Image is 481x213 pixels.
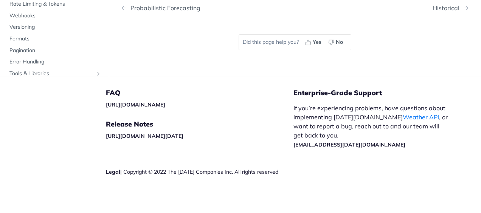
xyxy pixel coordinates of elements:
[95,71,101,77] button: Show subpages for Tools & Libraries
[6,68,103,79] a: Tools & LibrariesShow subpages for Tools & Libraries
[6,33,103,45] a: Formats
[293,88,462,97] h5: Enterprise-Grade Support
[6,45,103,56] a: Pagination
[106,133,183,139] a: [URL][DOMAIN_NAME][DATE]
[6,10,103,22] a: Webhooks
[106,88,293,97] h5: FAQ
[6,56,103,68] a: Error Handling
[9,0,101,8] span: Rate Limiting & Tokens
[9,23,101,31] span: Versioning
[106,101,165,108] a: [URL][DOMAIN_NAME]
[433,5,463,12] div: Historical
[326,37,347,48] button: No
[239,34,351,50] div: Did this page help you?
[106,168,120,175] a: Legal
[293,141,405,148] a: [EMAIL_ADDRESS][DATE][DOMAIN_NAME]
[9,35,101,43] span: Formats
[121,5,270,12] a: Previous Page: Probabilistic Forecasting
[303,37,326,48] button: Yes
[106,120,293,129] h5: Release Notes
[9,58,101,66] span: Error Handling
[127,5,200,12] div: Probabilistic Forecasting
[433,5,469,12] a: Next Page: Historical
[9,46,101,54] span: Pagination
[106,168,293,176] div: | Copyright © 2022 The [DATE] Companies Inc. All rights reserved
[9,12,101,20] span: Webhooks
[293,103,450,149] p: If you’re experiencing problems, have questions about implementing [DATE][DOMAIN_NAME] , or want ...
[313,38,321,46] span: Yes
[336,38,343,46] span: No
[9,70,93,77] span: Tools & Libraries
[6,22,103,33] a: Versioning
[403,113,439,121] a: Weather API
